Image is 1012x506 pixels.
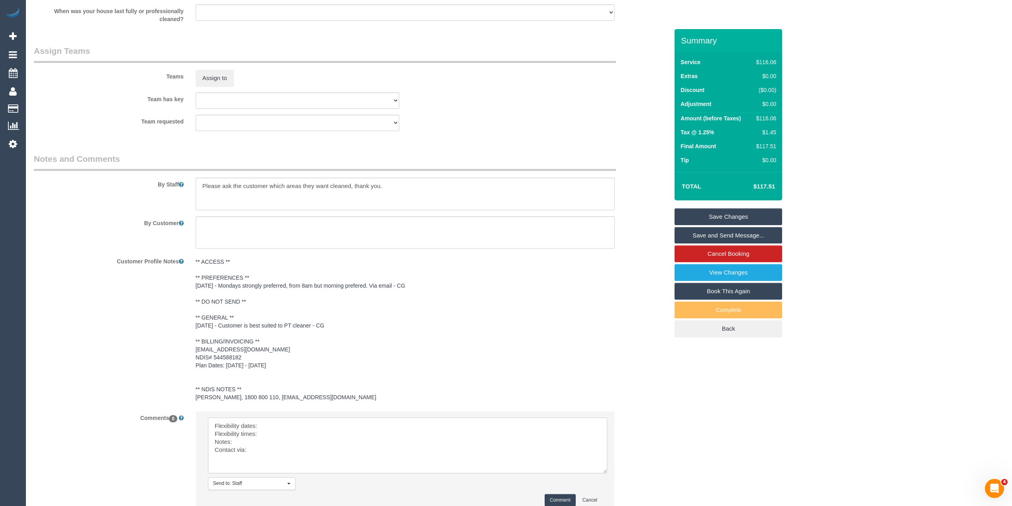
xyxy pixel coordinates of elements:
h4: $117.51 [730,183,775,190]
strong: Total [682,183,701,190]
h3: Summary [681,36,778,45]
iframe: Intercom live chat [985,479,1004,498]
span: 4 [1001,479,1008,485]
div: $0.00 [753,156,776,164]
label: Amount (before Taxes) [681,114,741,122]
div: $0.00 [753,72,776,80]
label: By Staff [28,178,190,188]
label: By Customer [28,216,190,227]
pre: ** ACCESS ** ** PREFERENCES ** [DATE] - Mondays strongly preferred, from 8am but morning prefered... [196,258,615,401]
legend: Notes and Comments [34,153,616,171]
label: Tax @ 1.25% [681,128,714,136]
label: Team requested [28,115,190,126]
a: Back [675,320,782,337]
img: Automaid Logo [5,8,21,19]
div: $116.06 [753,58,776,66]
label: Final Amount [681,142,716,150]
label: Service [681,58,700,66]
label: Customer Profile Notes [28,255,190,265]
button: Send to: Staff [208,477,296,490]
span: Send to: Staff [213,480,285,487]
label: Tip [681,156,689,164]
legend: Assign Teams [34,45,616,63]
a: Book This Again [675,283,782,300]
div: $1.45 [753,128,776,136]
label: Teams [28,70,190,80]
span: 0 [169,415,177,422]
div: ($0.00) [753,86,776,94]
label: Extras [681,72,698,80]
label: Comments [28,411,190,422]
div: $0.00 [753,100,776,108]
button: Assign to [196,70,234,86]
label: Adjustment [681,100,711,108]
a: View Changes [675,264,782,281]
label: When was your house last fully or professionally cleaned? [28,4,190,23]
label: Team has key [28,92,190,103]
a: Save Changes [675,208,782,225]
a: Cancel Booking [675,245,782,262]
a: Save and Send Message... [675,227,782,244]
div: $116.06 [753,114,776,122]
label: Discount [681,86,704,94]
div: $117.51 [753,142,776,150]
